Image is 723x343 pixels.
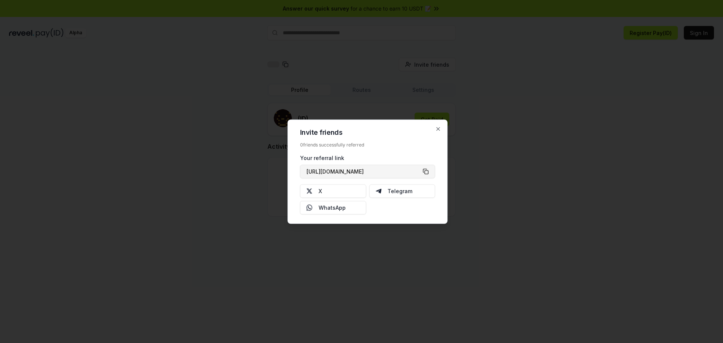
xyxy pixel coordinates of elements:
[307,204,313,210] img: Whatsapp
[300,129,435,136] h2: Invite friends
[300,165,435,178] button: [URL][DOMAIN_NAME]
[300,154,435,162] div: Your referral link
[307,188,313,194] img: X
[375,188,381,194] img: Telegram
[300,142,435,148] div: 0 friends successfully referred
[369,184,435,198] button: Telegram
[307,168,364,175] span: [URL][DOMAIN_NAME]
[300,201,366,214] button: WhatsApp
[300,184,366,198] button: X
